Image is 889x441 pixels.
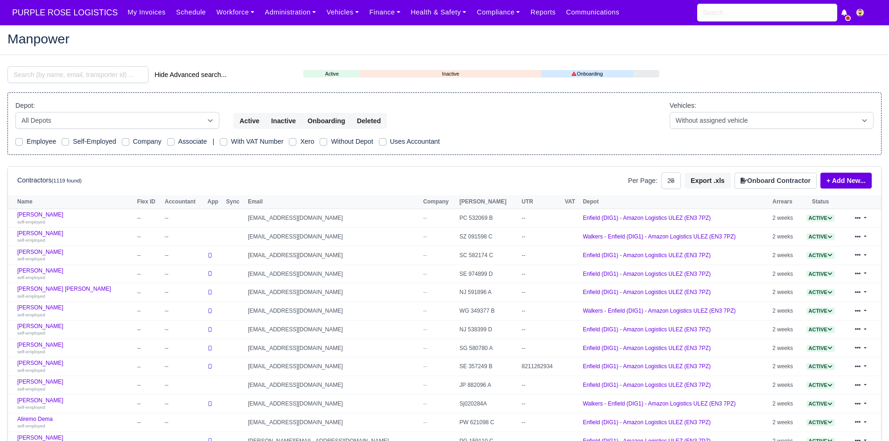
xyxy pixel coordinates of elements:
[770,195,800,209] th: Arrears
[519,395,562,413] td: --
[162,413,205,432] td: --
[770,302,800,321] td: 2 weeks
[245,339,421,357] td: [EMAIL_ADDRESS][DOMAIN_NAME]
[17,304,133,318] a: [PERSON_NAME] self-employed
[583,215,711,221] a: Enfield (DIG1) - Amazon Logistics ULEZ (EN3 7PZ)
[472,3,525,21] a: Compliance
[806,252,835,259] span: Active
[224,195,246,209] th: Sync
[322,3,364,21] a: Vehicles
[817,173,872,189] div: + Add New...
[583,382,711,388] a: Enfield (DIG1) - Amazon Logistics ULEZ (EN3 7PZ)
[17,416,133,429] a: Aliremo Dema self-employed
[806,382,835,389] span: Active
[519,228,562,246] td: --
[806,382,835,388] a: Active
[770,246,800,265] td: 2 weeks
[519,246,562,265] td: --
[583,308,736,314] a: Walkers - Enfield (DIG1) - Amazon Logistics ULEZ (EN3 7PZ)
[162,195,205,209] th: Accountant
[457,395,519,413] td: Sj020284A
[457,339,519,357] td: SG 580780 A
[265,113,302,129] button: Inactive
[17,349,45,354] small: self-employed
[17,294,45,299] small: self-employed
[423,252,427,259] span: --
[806,363,835,370] a: Active
[17,256,45,261] small: self-employed
[17,176,82,184] h6: Contractors
[7,32,882,45] h2: Manpower
[519,209,562,228] td: --
[457,195,519,209] th: [PERSON_NAME]
[17,211,133,225] a: [PERSON_NAME] self-employed
[519,357,562,376] td: 8211262934
[351,113,387,129] button: Deleted
[135,413,162,432] td: --
[770,357,800,376] td: 2 weeks
[17,386,45,392] small: self-employed
[583,419,711,426] a: Enfield (DIG1) - Amazon Logistics ULEZ (EN3 7PZ)
[301,113,351,129] button: Onboarding
[135,320,162,339] td: --
[697,4,837,21] input: Search...
[135,195,162,209] th: Flex ID
[178,136,207,147] label: Associate
[245,209,421,228] td: [EMAIL_ADDRESS][DOMAIN_NAME]
[806,345,835,351] a: Active
[423,345,427,351] span: --
[770,320,800,339] td: 2 weeks
[17,249,133,262] a: [PERSON_NAME] self-employed
[561,3,625,21] a: Communications
[162,246,205,265] td: --
[135,283,162,302] td: --
[770,339,800,357] td: 2 weeks
[162,302,205,321] td: --
[17,360,133,373] a: [PERSON_NAME] self-employed
[806,419,835,426] span: Active
[7,3,122,22] span: PURPLE ROSE LOGISTICS
[806,289,835,295] a: Active
[423,382,427,388] span: --
[205,195,224,209] th: App
[581,195,770,209] th: Depot
[583,289,711,295] a: Enfield (DIG1) - Amazon Logistics ULEZ (EN3 7PZ)
[390,136,440,147] label: Uses Accountant
[423,363,427,370] span: --
[8,195,135,209] th: Name
[245,195,421,209] th: Email
[162,265,205,283] td: --
[259,3,321,21] a: Administration
[806,233,835,240] span: Active
[583,271,711,277] a: Enfield (DIG1) - Amazon Logistics ULEZ (EN3 7PZ)
[17,219,45,224] small: self-employed
[135,246,162,265] td: --
[519,283,562,302] td: --
[406,3,472,21] a: Health & Safety
[245,376,421,395] td: [EMAIL_ADDRESS][DOMAIN_NAME]
[806,289,835,296] span: Active
[806,400,835,407] a: Active
[15,100,35,111] label: Depot:
[770,395,800,413] td: 2 weeks
[17,286,133,299] a: [PERSON_NAME] [PERSON_NAME] self-employed
[17,405,45,410] small: self-employed
[148,67,232,83] button: Hide Advanced search...
[73,136,116,147] label: Self-Employed
[423,308,427,314] span: --
[233,113,266,129] button: Active
[27,136,56,147] label: Employee
[583,363,711,370] a: Enfield (DIG1) - Amazon Logistics ULEZ (EN3 7PZ)
[770,413,800,432] td: 2 weeks
[806,271,835,277] a: Active
[806,215,835,222] span: Active
[525,3,561,21] a: Reports
[423,326,427,333] span: --
[212,138,214,145] span: |
[519,195,562,209] th: UTR
[457,357,519,376] td: SE 357249 B
[457,302,519,321] td: WG 349377 B
[457,228,519,246] td: SZ 091598 C
[457,209,519,228] td: PC 532069 B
